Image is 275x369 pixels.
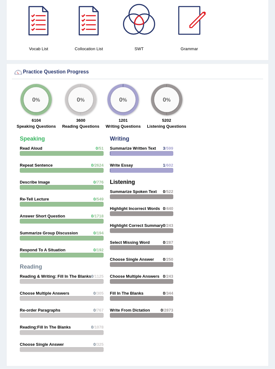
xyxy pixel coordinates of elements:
strong: Reading & Writing: Fill In The Blanks [20,274,91,279]
div: % [154,87,179,112]
strong: Describe Image [20,180,50,184]
strong: 1201 [119,118,128,123]
span: 0 [94,180,96,184]
span: 0 [91,274,93,279]
strong: Repeat Sentence [20,163,53,168]
strong: Write From Dictation [110,308,150,313]
span: /2873 [163,308,173,313]
h4: Collocation List [67,45,111,52]
span: /194 [96,231,104,235]
span: 3 [163,146,165,151]
span: 0 [163,274,165,279]
h4: Grammar [167,45,211,52]
strong: Highlight Correct Summary [110,223,163,228]
strong: Answer Short Question [20,214,65,218]
strong: 5202 [162,118,171,123]
label: Reading Questions [62,123,99,129]
span: 0 [163,257,165,262]
span: /192 [96,248,104,252]
span: /287 [165,240,173,245]
span: /243 [165,274,173,279]
span: /1125 [94,274,104,279]
span: 0 [161,308,163,313]
span: 0 [91,325,93,329]
span: 0 [163,240,165,245]
span: /2624 [94,163,104,168]
span: 0 [94,248,96,252]
span: 0 [163,189,165,194]
span: 0 [91,163,93,168]
span: 1 [163,163,165,168]
span: /602 [165,163,173,168]
strong: Re-order Paragraphs [20,308,60,313]
span: /549 [96,197,104,201]
span: 0 [94,231,96,235]
span: /767 [96,308,104,313]
strong: Reading:Fill In The Blanks [20,325,71,329]
strong: Choose Multiple Answers [20,291,69,296]
span: /522 [165,189,173,194]
strong: Re-Tell Lecture [20,197,49,201]
strong: Summarize Written Text [110,146,156,151]
strong: Speaking [20,136,45,142]
span: 0 [163,223,165,228]
strong: Respond To A Situation [20,248,65,252]
strong: Choose Multiple Answers [110,274,159,279]
h4: Vocab List [17,45,61,52]
span: /1718 [94,214,104,218]
span: /51 [98,146,104,151]
strong: Choose Single Answer [110,257,154,262]
span: 0 [163,291,165,296]
span: /440 [165,206,173,211]
span: 0 [96,146,98,151]
span: /344 [165,291,173,296]
strong: Summarize Spoken Text [110,189,157,194]
strong: Choose Single Answer [20,342,64,347]
span: /1078 [94,325,104,329]
span: 0 [94,308,96,313]
span: /599 [165,146,173,151]
div: Practice Question Progress [13,67,262,77]
span: /776 [96,180,104,184]
div: % [111,87,136,112]
label: Writing Questions [105,123,141,129]
span: 0 [94,342,96,347]
strong: Read Aloud [20,146,42,151]
span: 0 [163,206,165,211]
h4: SWT [117,45,161,52]
span: /305 [96,291,104,296]
span: 0 [91,214,93,218]
label: Listening Questions [147,123,186,129]
strong: Writing [110,136,129,142]
big: 0 [119,96,123,103]
strong: Select Missing Word [110,240,150,245]
span: 0 [94,291,96,296]
big: 0 [32,96,36,103]
strong: Listening [110,179,135,185]
strong: Highlight Incorrect Words [110,206,160,211]
strong: Reading [20,264,42,270]
big: 0 [77,96,80,103]
span: /243 [165,223,173,228]
label: Speaking Questions [17,123,56,129]
strong: 3600 [76,118,85,123]
strong: Fill In The Blanks [110,291,143,296]
strong: 6104 [32,118,41,123]
big: 0 [163,96,166,103]
strong: Summarize Group Discussion [20,231,78,235]
div: % [24,87,49,112]
div: % [68,87,93,112]
span: /250 [165,257,173,262]
strong: Write Essay [110,163,133,168]
span: /325 [96,342,104,347]
span: 0 [94,197,96,201]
